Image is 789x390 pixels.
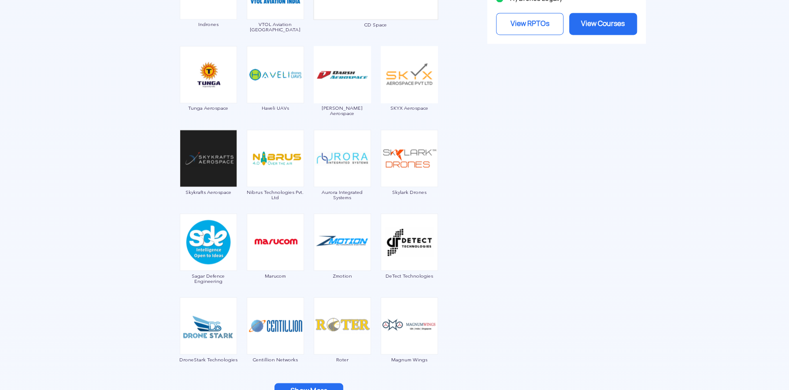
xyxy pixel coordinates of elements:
[314,130,371,187] img: ic_aurora.png
[380,321,438,362] a: Magnum Wings
[179,105,237,111] span: Tunga Aerospace
[246,321,304,362] a: Centillion Networks
[496,13,564,35] a: View RPTOs
[313,189,371,200] span: Aurora Integrated Systems
[247,297,304,354] img: ic_centillion.png
[180,297,237,354] img: ic_droneStark.png
[313,70,371,116] a: [PERSON_NAME] Aerospace
[569,13,637,35] a: View Courses
[313,357,371,362] span: Roter
[179,273,237,283] span: Sagar Defence Engineering
[246,238,304,278] a: Marucom
[380,70,438,111] a: SKYX Aerospace
[380,105,438,111] span: SKYX Aerospace
[180,130,237,187] img: ic_skykrafts.png
[247,46,304,103] img: ic_haveliuas.png
[381,213,438,271] img: ic_detect.png
[179,70,237,111] a: Tunga Aerospace
[313,105,371,116] span: [PERSON_NAME] Aerospace
[314,46,371,103] img: img_darsh.png
[246,273,304,278] span: Marucom
[180,46,237,103] img: img_tunga.png
[179,189,237,194] span: Skykrafts Aerospace
[313,273,371,278] span: Zmotion
[381,130,438,187] img: ic_skylark.png
[247,130,304,187] img: ic_nibrus.png
[246,154,304,200] a: Nibrus Technologies Pvt. Ltd
[179,321,237,362] a: DroneStark Technologies
[246,189,304,200] span: Nibrus Technologies Pvt. Ltd
[246,357,304,362] span: Centillion Networks
[246,22,304,32] span: VTOL Aviation [GEOGRAPHIC_DATA]
[179,22,237,27] span: Indrones
[380,154,438,194] a: Skylark Drones
[381,297,438,354] img: ic_magnumwings.png
[380,238,438,278] a: DeTect Technologies
[314,297,371,354] img: ic_apiroter.png
[380,273,438,278] span: DeTect Technologies
[179,357,237,362] span: DroneStark Technologies
[246,70,304,111] a: Haveli UAVs
[179,238,237,283] a: Sagar Defence Engineering
[180,213,237,271] img: ic_sagardefence.png
[380,189,438,194] span: Skylark Drones
[246,105,304,111] span: Haveli UAVs
[247,213,304,271] img: img_marucom.png
[380,357,438,362] span: Magnum Wings
[313,238,371,278] a: Zmotion
[179,154,237,194] a: Skykrafts Aerospace
[381,46,438,103] img: img_skyx.png
[313,154,371,200] a: Aurora Integrated Systems
[313,22,438,27] span: CD Space
[314,213,371,271] img: ic_zmotion.png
